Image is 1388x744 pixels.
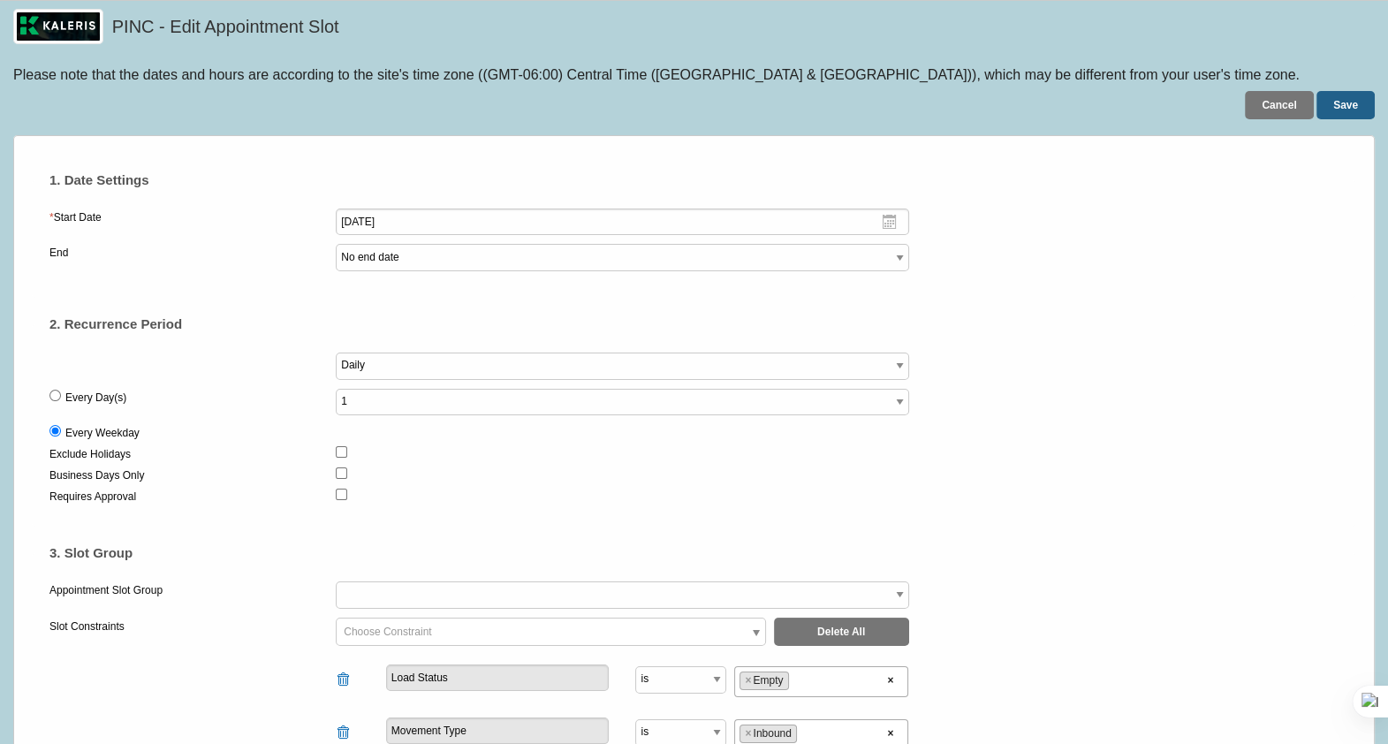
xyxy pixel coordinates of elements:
span: × [745,672,751,689]
h5: PINC - Edit Appointment Slot [112,14,1366,44]
label: Slot Constraints [49,618,336,637]
li: Inbound [740,725,796,743]
span: Choose Constraint [344,626,431,638]
label: Start Date [49,209,336,228]
abbr: required [49,211,54,224]
legend: 2. Recurrence Period [47,314,185,335]
label: Business Days Only [49,467,336,486]
legend: 3. Slot Group [47,543,135,564]
label: Requires Approval [49,488,336,507]
div: Please note that the dates and hours are according to the site's time zone ((GMT-06:00) Central T... [13,65,1375,85]
label: Every Weekday [49,424,1339,445]
label: End [49,244,336,263]
a: Cancel [1245,91,1313,119]
label: Appointment Slot Group [49,581,336,601]
input: Save [1316,91,1375,119]
li: Empty [740,672,788,690]
label: Every Day(s) [49,389,336,410]
span: × [745,725,751,742]
input: Every Weekday [49,425,61,437]
img: logo_pnc-prd.png [13,9,103,44]
a: Delete All [774,618,909,646]
label: Exclude Holidays [49,445,336,465]
span: Remove all items [886,672,894,690]
legend: 1. Date Settings [47,170,152,191]
span: Remove all items [886,725,894,743]
input: Every Day(s) [49,390,61,401]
